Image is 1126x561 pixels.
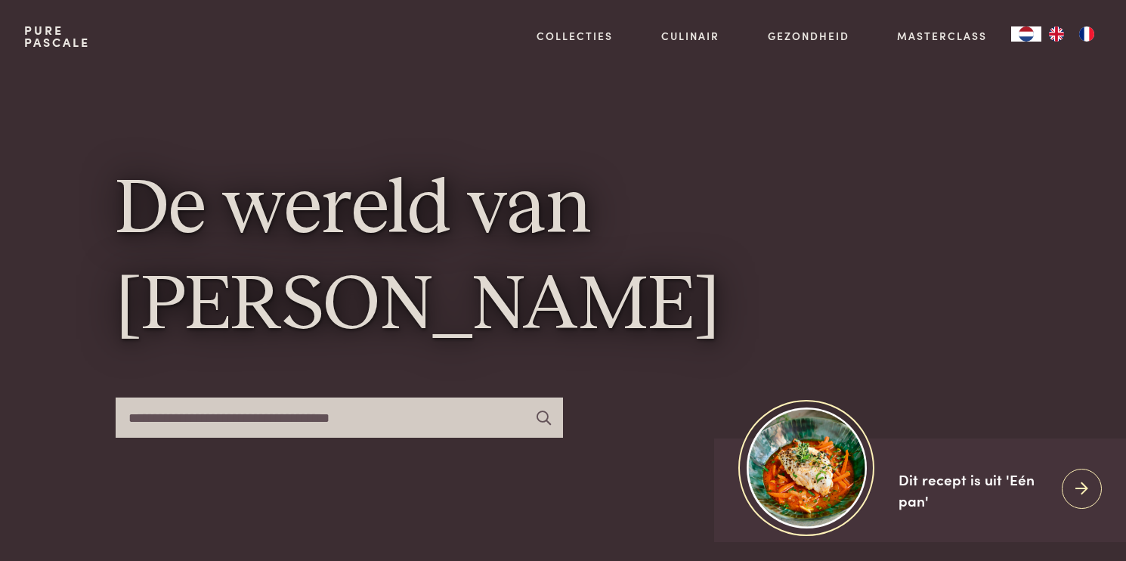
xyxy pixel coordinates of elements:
a: Collecties [537,28,613,44]
a: Masterclass [897,28,987,44]
a: NL [1011,26,1041,42]
img: https://admin.purepascale.com/wp-content/uploads/2025/08/home_recept_link.jpg [747,408,867,528]
a: Culinair [661,28,719,44]
a: EN [1041,26,1072,42]
div: Dit recept is uit 'Eén pan' [899,469,1050,512]
div: Language [1011,26,1041,42]
ul: Language list [1041,26,1102,42]
a: Gezondheid [768,28,849,44]
a: https://admin.purepascale.com/wp-content/uploads/2025/08/home_recept_link.jpg Dit recept is uit '... [714,439,1126,542]
a: FR [1072,26,1102,42]
a: PurePascale [24,24,90,48]
aside: Language selected: Nederlands [1011,26,1102,42]
h1: De wereld van [PERSON_NAME] [116,163,1010,355]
